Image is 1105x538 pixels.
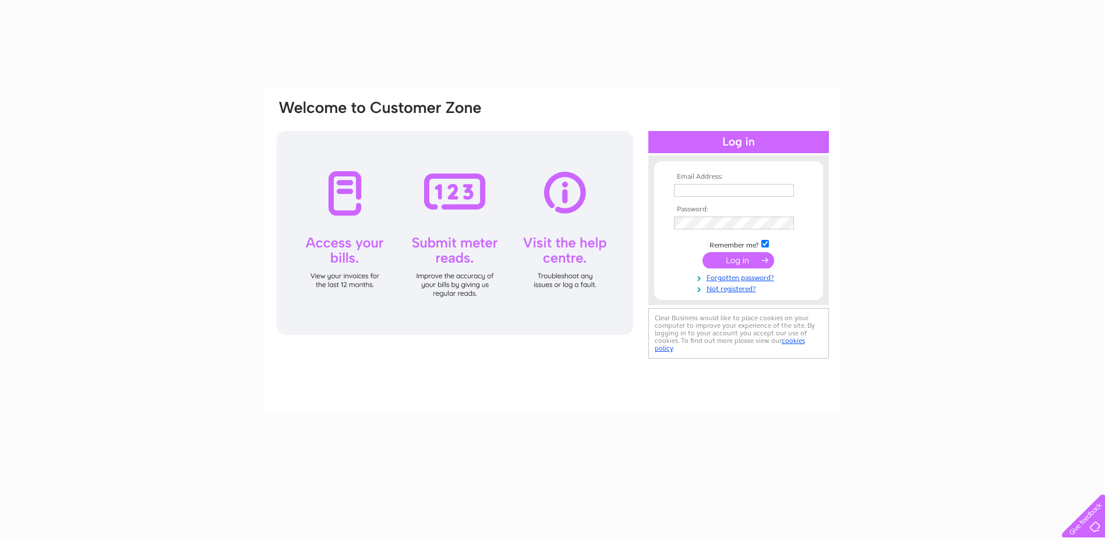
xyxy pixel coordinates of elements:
[671,238,806,250] td: Remember me?
[674,282,806,293] a: Not registered?
[648,308,829,359] div: Clear Business would like to place cookies on your computer to improve your experience of the sit...
[674,271,806,282] a: Forgotten password?
[702,252,774,268] input: Submit
[655,337,805,352] a: cookies policy
[671,173,806,181] th: Email Address:
[671,206,806,214] th: Password:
